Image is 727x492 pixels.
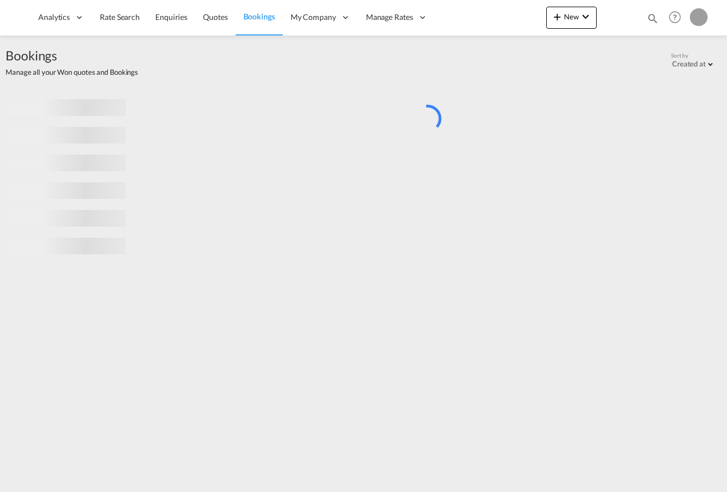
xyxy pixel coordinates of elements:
[647,12,659,29] div: icon-magnify
[100,12,140,22] span: Rate Search
[665,8,690,28] div: Help
[6,67,138,77] span: Manage all your Won quotes and Bookings
[551,10,564,23] md-icon: icon-plus 400-fg
[38,12,70,23] span: Analytics
[579,10,592,23] md-icon: icon-chevron-down
[243,12,275,21] span: Bookings
[672,59,706,68] div: Created at
[551,12,592,21] span: New
[366,12,413,23] span: Manage Rates
[546,7,597,29] button: icon-plus 400-fgNewicon-chevron-down
[647,12,659,24] md-icon: icon-magnify
[671,52,688,59] span: Sort by
[155,12,187,22] span: Enquiries
[291,12,336,23] span: My Company
[6,47,138,64] span: Bookings
[665,8,684,27] span: Help
[203,12,227,22] span: Quotes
